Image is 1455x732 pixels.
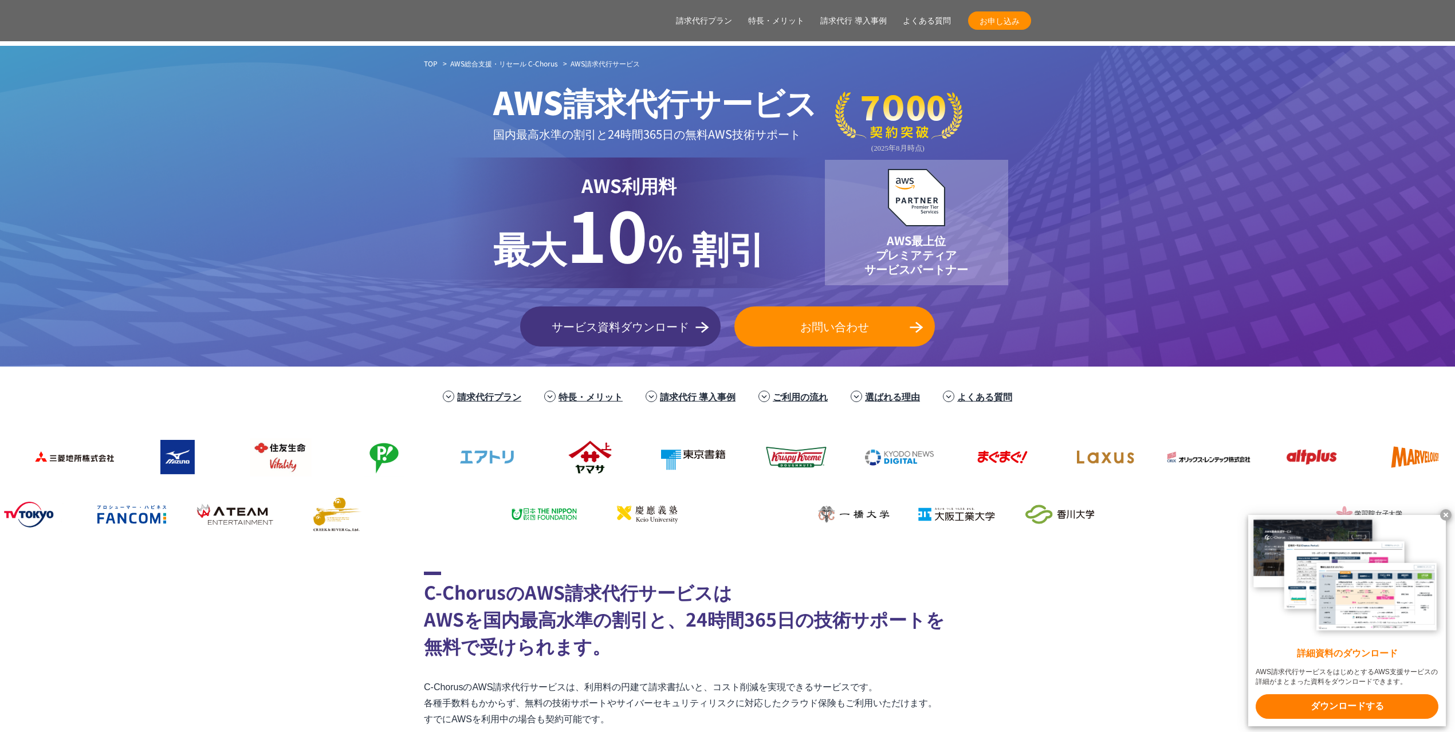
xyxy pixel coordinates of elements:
[1256,694,1438,719] x-t: ダウンロードする
[1347,434,1438,480] img: マーベラス
[734,318,935,335] span: お問い合わせ
[865,389,920,403] a: 選ばれる理由
[1256,647,1438,660] x-t: 詳細資料のダウンロード
[968,15,1031,27] span: お申し込み
[888,491,980,537] img: 大阪工業大学
[625,434,717,480] img: 東京書籍
[493,171,765,199] p: AWS利用料
[493,124,817,143] p: 国内最高水準の割引と 24時間365日の無料AWS技術サポート
[493,199,765,274] p: % 割引
[968,11,1031,30] a: お申し込み
[734,306,935,347] a: お問い合わせ
[676,15,732,27] a: 請求代行プラン
[579,491,671,537] img: 慶應義塾
[1198,491,1289,537] img: 芝浦工業大学
[522,434,614,480] img: ヤマサ醤油
[64,491,155,537] img: ファンコミュニケーションズ
[992,491,1083,537] img: 香川大学
[520,306,721,347] a: サービス資料ダウンロード
[571,58,640,68] span: AWS請求代行サービス
[109,434,201,480] img: ミズノ
[773,389,828,403] a: ご利用の流れ
[748,15,804,27] a: 特長・メリット
[728,434,820,480] img: クリスピー・クリーム・ドーナツ
[1141,434,1232,480] img: オリックス・レンテック
[820,15,887,27] a: 請求代行 導入事例
[903,15,951,27] a: よくある質問
[316,434,407,480] img: フジモトHD
[6,434,98,480] img: 三菱地所
[373,491,465,537] img: 国境なき医師団
[270,491,361,537] img: クリーク・アンド・リバー
[785,491,877,537] img: 一橋大学
[567,183,648,283] span: 10
[835,92,962,153] img: 契約件数
[682,491,774,537] img: 早稲田大学
[424,572,1031,659] h2: C-ChorusのAWS請求代行サービスは AWSを国内最高水準の割引と、24時間365日の技術サポートを 無料で受けられます。
[1037,434,1129,480] img: ラクサス・テクノロジーズ
[457,389,521,403] a: 請求代行プラン
[1256,667,1438,687] x-t: AWS請求代行サービスをはじめとするAWS支援サービスの詳細がまとまった資料をダウンロードできます。
[864,233,968,276] p: AWS最上位 プレミアティア サービスパートナー
[424,679,1031,727] p: C-ChorusのAWS請求代行サービスは、利用料の円建て請求書払いと、コスト削減を実現できるサービスです。 各種手数料もかからず、無料の技術サポートやサイバーセキュリティリスクに対応したクラウ...
[1248,515,1446,726] a: 詳細資料のダウンロード AWS請求代行サービスをはじめとするAWS支援サービスの詳細がまとまった資料をダウンロードできます。 ダウンロードする
[424,58,438,69] a: TOP
[493,78,817,124] span: AWS請求代行サービス
[1301,491,1393,537] img: 学習院女子大学
[888,169,945,226] img: AWSプレミアティアサービスパートナー
[476,491,568,537] img: 日本財団
[520,318,721,335] span: サービス資料ダウンロード
[493,221,567,273] span: 最大
[831,434,923,480] img: 共同通信デジタル
[934,434,1026,480] img: まぐまぐ
[559,389,623,403] a: 特長・メリット
[660,389,736,403] a: 請求代行 導入事例
[1244,434,1335,480] img: オルトプラス
[419,434,510,480] img: エアトリ
[1095,491,1186,537] img: 佐賀大学
[450,58,558,69] a: AWS総合支援・リセール C-Chorus
[213,434,304,480] img: 住友生命保険相互
[167,491,258,537] img: エイチーム
[957,389,1012,403] a: よくある質問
